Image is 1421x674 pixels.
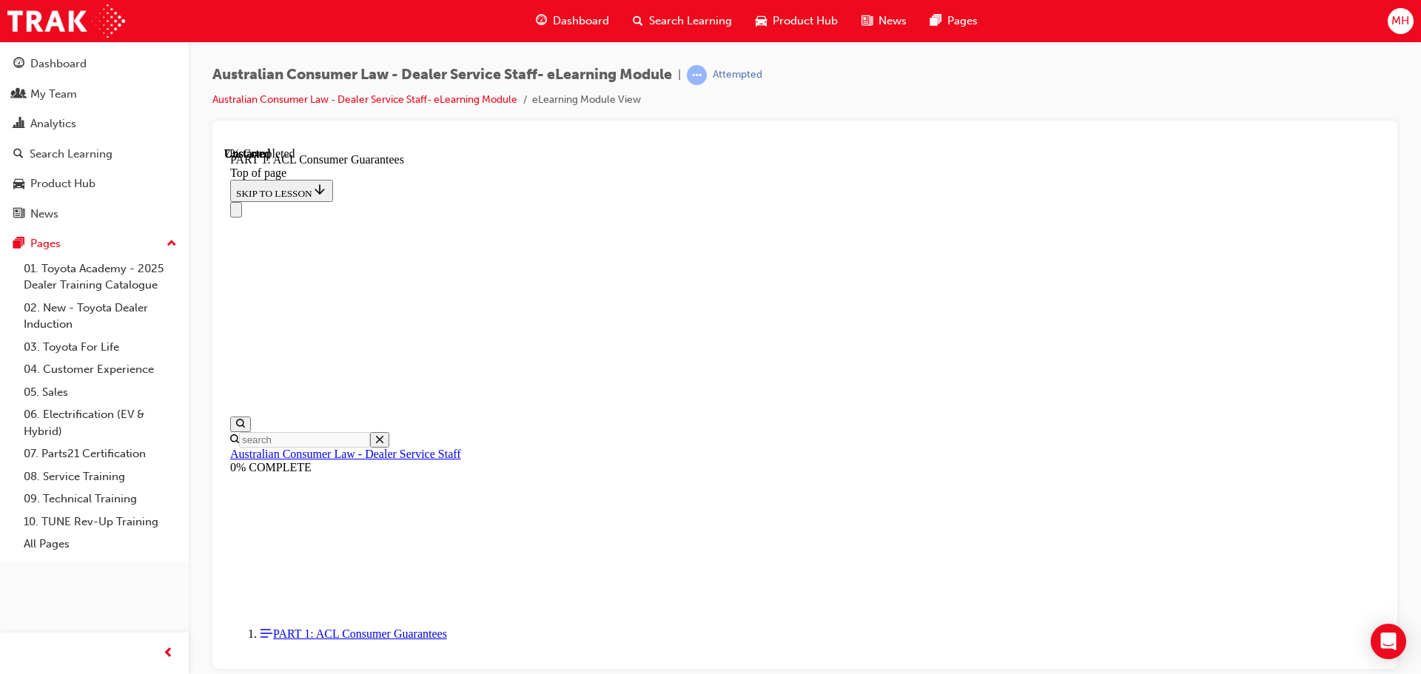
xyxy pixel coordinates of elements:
span: MH [1391,13,1409,30]
span: News [879,13,907,30]
span: up-icon [167,235,177,254]
a: car-iconProduct Hub [744,6,850,36]
div: Top of page [6,19,1155,33]
div: Pages [30,235,61,252]
a: Search Learning [6,141,183,168]
a: All Pages [18,533,183,556]
button: Close navigation menu [6,55,18,70]
span: car-icon [13,178,24,191]
span: learningRecordVerb_ATTEMPT-icon [687,65,707,85]
a: Australian Consumer Law - Dealer Service Staff [6,300,237,313]
a: 04. Customer Experience [18,358,183,381]
input: Search [15,285,146,300]
a: 08. Service Training [18,465,183,488]
span: Dashboard [553,13,609,30]
a: 01. Toyota Academy - 2025 Dealer Training Catalogue [18,257,183,297]
a: My Team [6,81,183,108]
span: search-icon [633,12,643,30]
span: guage-icon [13,58,24,71]
a: 02. New - Toyota Dealer Induction [18,297,183,336]
div: Search Learning [30,146,112,163]
a: Product Hub [6,170,183,198]
button: Open search menu [6,269,27,285]
button: DashboardMy TeamAnalyticsSearch LearningProduct HubNews [6,47,183,230]
span: chart-icon [13,118,24,131]
div: 0% COMPLETE [6,314,1155,327]
span: people-icon [13,88,24,101]
span: news-icon [861,12,873,30]
a: 06. Electrification (EV & Hybrid) [18,403,183,442]
span: news-icon [13,208,24,221]
span: prev-icon [163,644,174,663]
a: pages-iconPages [918,6,990,36]
a: guage-iconDashboard [524,6,621,36]
button: MH [1388,8,1414,34]
span: guage-icon [536,12,547,30]
span: Australian Consumer Law - Dealer Service Staff- eLearning Module [212,67,672,84]
a: Australian Consumer Law - Dealer Service Staff- eLearning Module [212,93,517,106]
span: Pages [947,13,978,30]
a: news-iconNews [850,6,918,36]
div: Dashboard [30,55,87,73]
div: News [30,206,58,223]
li: eLearning Module View [532,92,641,109]
span: | [678,67,681,84]
a: Analytics [6,110,183,138]
span: car-icon [756,12,767,30]
button: Pages [6,230,183,257]
button: SKIP TO LESSON [6,33,109,55]
span: search-icon [13,148,24,161]
a: News [6,200,183,228]
a: 07. Parts21 Certification [18,442,183,465]
div: Product Hub [30,175,95,192]
div: Attempted [713,68,762,82]
a: 09. Technical Training [18,488,183,510]
span: SKIP TO LESSON [12,41,103,52]
a: Dashboard [6,50,183,78]
div: Open Intercom Messenger [1371,624,1406,659]
a: 10. TUNE Rev-Up Training [18,510,183,533]
div: Analytics [30,115,76,132]
span: pages-icon [930,12,941,30]
div: PART 1: ACL Consumer Guarantees [6,6,1155,19]
span: Product Hub [773,13,838,30]
a: search-iconSearch Learning [621,6,744,36]
span: Search Learning [649,13,732,30]
a: 05. Sales [18,381,183,404]
button: Close search menu [146,285,165,300]
span: pages-icon [13,237,24,251]
div: My Team [30,86,77,103]
a: 03. Toyota For Life [18,336,183,359]
img: Trak [7,4,125,38]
